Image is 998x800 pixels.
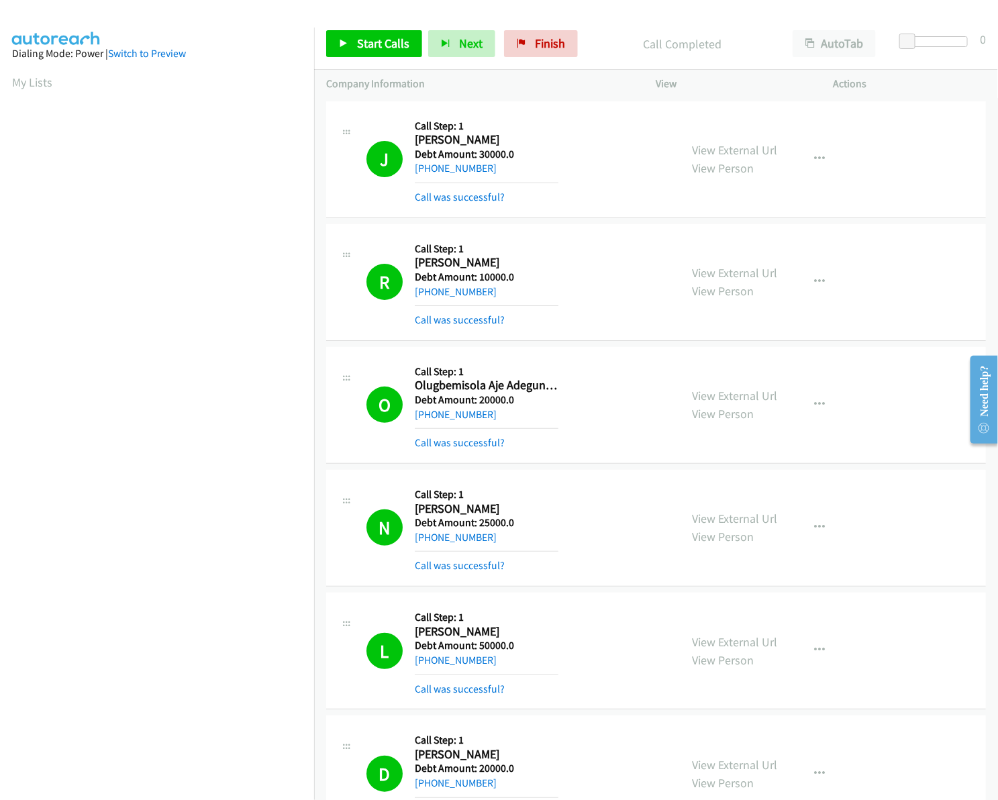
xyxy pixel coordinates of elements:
h1: O [366,387,403,423]
h2: [PERSON_NAME] [415,747,558,762]
h2: [PERSON_NAME] [415,624,558,640]
h1: J [366,141,403,177]
h5: Debt Amount: 25000.0 [415,516,558,530]
h2: [PERSON_NAME] [415,132,558,148]
h1: N [366,509,403,546]
a: [PHONE_NUMBER] [415,408,497,421]
h1: D [366,756,403,792]
span: Start Calls [357,36,409,51]
h5: Call Step: 1 [415,611,558,624]
button: AutoTab [793,30,876,57]
a: [PHONE_NUMBER] [415,162,497,174]
h5: Debt Amount: 50000.0 [415,639,558,652]
p: Actions [833,76,986,92]
p: Call Completed [596,35,768,53]
a: View External Url [693,142,778,158]
h5: Debt Amount: 20000.0 [415,393,558,407]
span: Finish [535,36,565,51]
a: View External Url [693,634,778,650]
h1: L [366,633,403,669]
a: View Person [693,652,754,668]
h2: [PERSON_NAME] [415,255,558,270]
h5: Debt Amount: 30000.0 [415,148,558,161]
a: Switch to Preview [108,47,186,60]
a: View External Url [693,511,778,526]
h5: Call Step: 1 [415,119,558,133]
a: [PHONE_NUMBER] [415,654,497,666]
a: View Person [693,775,754,791]
a: [PHONE_NUMBER] [415,531,497,544]
a: View External Url [693,265,778,281]
iframe: Dialpad [12,103,314,741]
h2: Olugbemisola Aje Adegunwa [415,378,558,393]
h1: R [366,264,403,300]
a: Finish [504,30,578,57]
h5: Call Step: 1 [415,734,558,747]
a: View Person [693,160,754,176]
a: My Lists [12,74,52,90]
h5: Debt Amount: 20000.0 [415,762,558,775]
div: Delay between calls (in seconds) [906,36,968,47]
a: [PHONE_NUMBER] [415,777,497,789]
a: View External Url [693,388,778,403]
span: Next [459,36,483,51]
iframe: Resource Center [959,346,998,453]
a: View Person [693,283,754,299]
p: View [656,76,809,92]
h5: Debt Amount: 10000.0 [415,270,558,284]
a: View External Url [693,757,778,772]
button: Next [428,30,495,57]
h5: Call Step: 1 [415,365,558,379]
a: Start Calls [326,30,422,57]
h5: Call Step: 1 [415,488,558,501]
p: Company Information [326,76,632,92]
div: Dialing Mode: Power | [12,46,302,62]
a: [PHONE_NUMBER] [415,285,497,298]
a: View Person [693,529,754,544]
a: Call was successful? [415,559,505,572]
a: Call was successful? [415,191,505,203]
h5: Call Step: 1 [415,242,558,256]
a: Call was successful? [415,436,505,449]
a: Call was successful? [415,683,505,695]
a: Call was successful? [415,313,505,326]
a: View Person [693,406,754,421]
h2: [PERSON_NAME] [415,501,558,517]
div: 0 [980,30,986,48]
